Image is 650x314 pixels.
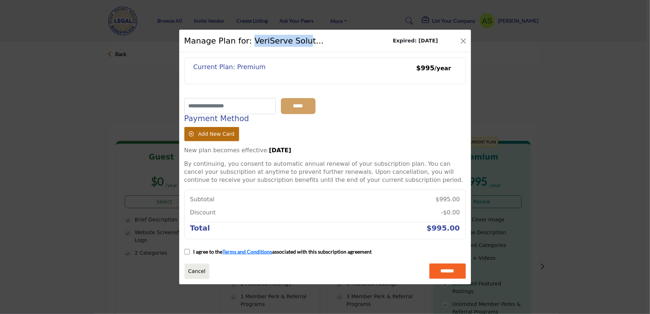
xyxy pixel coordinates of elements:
[190,195,215,203] p: Subtotal
[427,223,460,233] h5: $995.00
[458,36,469,46] button: Close
[190,223,210,233] h5: Total
[198,131,234,137] span: Add New Card
[184,263,210,279] a: Close
[393,37,438,45] b: Expired: [DATE]
[441,209,460,217] p: -$0.00
[184,114,466,123] h4: Payment Method
[184,35,324,47] h1: Manage Plan for: VeriServe Solut...
[184,127,240,141] button: Add New Card
[184,160,466,184] p: By continuing, you consent to automatic annual renewal of your subscription plan. You can cancel ...
[193,248,372,255] p: I agree to the associated with this subscription agreement
[435,65,451,72] small: /year
[190,209,216,217] p: Discount
[416,63,451,73] p: $995
[194,63,266,71] h5: Current Plan: Premium
[269,147,291,154] strong: [DATE]
[436,195,460,203] p: $995.00
[184,146,466,154] p: New plan becomes effective:
[222,248,272,255] a: Terms and Conditions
